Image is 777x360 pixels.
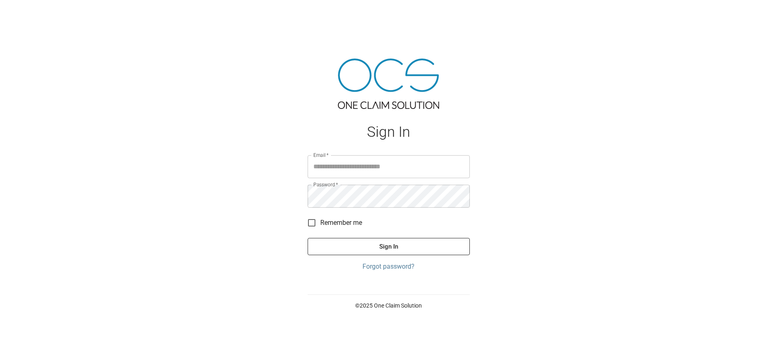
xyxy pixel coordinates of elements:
h1: Sign In [308,124,470,140]
a: Forgot password? [308,262,470,272]
button: Sign In [308,238,470,255]
label: Password [313,181,338,188]
img: ocs-logo-white-transparent.png [10,5,43,21]
img: ocs-logo-tra.png [338,59,439,109]
label: Email [313,152,329,158]
span: Remember me [320,218,362,228]
p: © 2025 One Claim Solution [308,301,470,310]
